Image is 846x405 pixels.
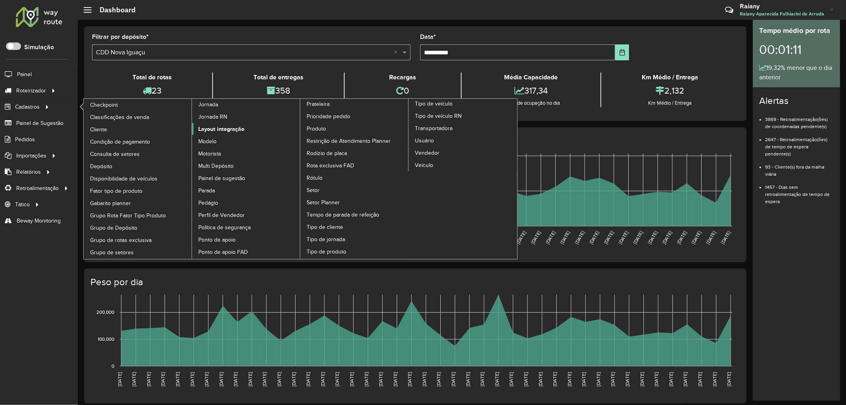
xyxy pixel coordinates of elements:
a: Tipo de produto [300,246,409,257]
text: [DATE] [349,372,354,386]
span: Classificações de venda [90,113,149,121]
text: [DATE] [596,372,601,386]
span: Disponibilidade de veículos [90,175,157,183]
span: Tipo de cliente [307,223,343,231]
div: 317,34 [464,82,599,99]
text: [DATE] [632,230,644,245]
span: Produto [307,125,326,133]
text: [DATE] [662,230,673,245]
text: [DATE] [676,230,687,245]
a: Consulta de setores [84,148,192,160]
text: [DATE] [530,230,541,245]
span: Grupo Rota Fator Tipo Produto [90,211,166,220]
a: Motorista [192,148,301,159]
a: Ponto de apoio [192,234,301,246]
a: Jornada [84,99,301,259]
text: [DATE] [320,372,325,386]
a: Classificações de venda [84,111,192,123]
a: Transportadora [409,122,517,134]
div: 0 [347,82,459,99]
text: [DATE] [574,230,585,245]
span: Multi Depósito [198,162,234,170]
div: Km Médio / Entrega [603,99,737,107]
a: Setor [300,184,409,196]
text: [DATE] [233,372,238,386]
text: [DATE] [494,372,499,386]
div: Total de rotas [94,73,210,82]
span: Tipo de produto [307,248,346,256]
span: Vendedor [415,149,439,157]
a: Fator tipo de produto [84,185,192,197]
text: [DATE] [393,372,398,386]
span: Rota exclusiva FAD [307,161,354,170]
span: Perfil de Vendedor [198,211,245,219]
a: Rodízio de placa [300,147,409,159]
span: Depósito [90,162,112,171]
a: Jornada RN [192,111,301,123]
a: Rota exclusiva FAD [300,159,409,171]
a: Veículo [409,159,517,171]
text: [DATE] [683,372,688,386]
span: Setor Planner [307,198,340,207]
span: Clear all [394,48,401,57]
text: [DATE] [705,230,717,245]
text: [DATE] [654,372,659,386]
span: Importações [16,152,46,160]
a: Grupo de setores [84,246,192,258]
a: Parada [192,184,301,196]
a: Checkpoint [84,99,192,111]
text: [DATE] [538,372,543,386]
span: Rótulo [307,174,322,182]
a: Prioridade pedido [300,110,409,122]
text: [DATE] [219,372,224,386]
text: [DATE] [697,372,702,386]
text: [DATE] [625,372,630,386]
span: Tipo de jornada [307,235,345,244]
div: Tempo médio por rota [759,25,834,36]
div: Média Capacidade [464,73,599,82]
li: 2647 - Retroalimentação(ões) de tempo de espera pendente(s) [765,130,834,157]
text: [DATE] [603,230,614,245]
text: [DATE] [726,372,731,386]
span: Parada [198,186,215,195]
h2: Dashboard [92,6,136,14]
span: Grupo de Depósito [90,224,137,232]
a: Multi Depósito [192,160,301,172]
text: 200,000 [96,310,114,315]
text: 0 [111,363,114,369]
text: [DATE] [436,372,441,386]
span: Prioridade pedido [307,112,350,121]
text: [DATE] [465,372,470,386]
text: [DATE] [334,372,340,386]
span: Modelo [198,137,217,146]
li: 93 - Cliente(s) fora da malha viária [765,157,834,178]
span: Checkpoint [90,101,118,109]
text: [DATE] [407,372,412,386]
text: [DATE] [175,372,180,386]
label: Filtrar por depósito [92,32,149,42]
text: [DATE] [668,372,673,386]
span: Motorista [198,150,221,158]
text: [DATE] [378,372,383,386]
text: [DATE] [523,372,528,386]
span: Tático [15,200,30,209]
a: Tipo de veículo RN [409,110,517,122]
span: Condição de pagamento [90,138,150,146]
span: Restrição de Atendimento Planner [307,137,391,145]
a: Grupo de Depósito [84,222,192,234]
span: Retroalimentação [16,184,59,192]
text: [DATE] [480,372,485,386]
span: Transportadora [415,124,453,132]
text: [DATE] [618,230,629,245]
a: Tipo de cliente [300,221,409,233]
h4: Peso por dia [90,276,739,288]
a: Política de segurança [192,221,301,233]
a: Gabarito planner [84,197,192,209]
a: Tipo de veículo [300,99,517,259]
div: Recargas [347,73,459,82]
span: Ponto de apoio FAD [198,248,248,256]
text: [DATE] [581,372,586,386]
text: [DATE] [516,230,527,245]
span: Tipo de veículo RN [415,112,462,120]
text: [DATE] [720,230,731,245]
